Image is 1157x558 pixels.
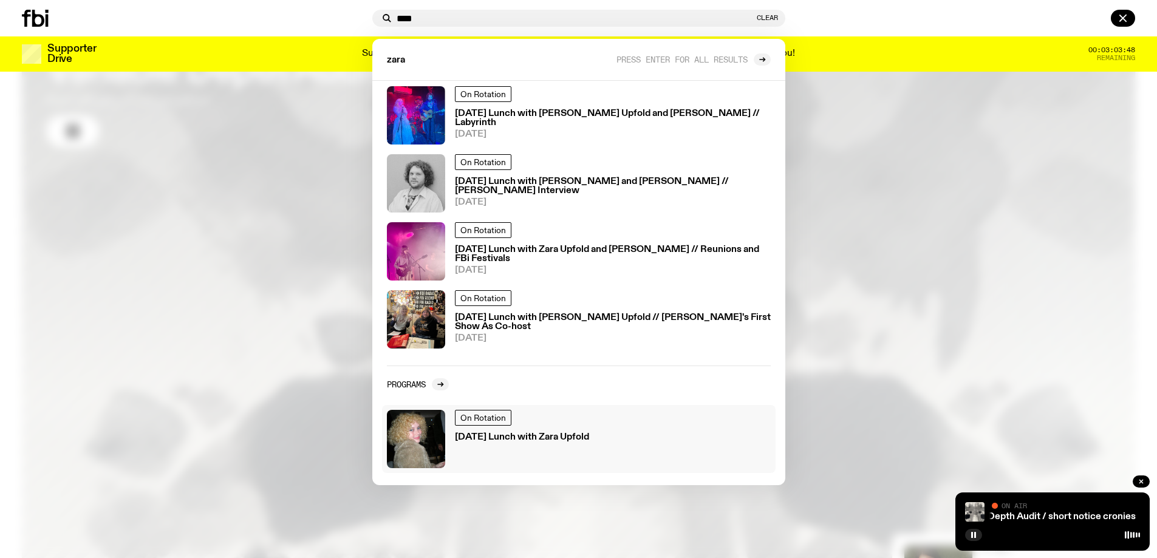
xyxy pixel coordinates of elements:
a: Press enter for all results [616,53,771,66]
img: Labyrinth [387,86,445,145]
h3: Supporter Drive [47,44,96,64]
button: Clear [757,15,778,21]
h3: [DATE] Lunch with [PERSON_NAME] and [PERSON_NAME] // [PERSON_NAME] Interview [455,177,771,196]
img: Adam and Zara Presenting Together :) [387,290,445,349]
a: LabyrinthOn Rotation[DATE] Lunch with [PERSON_NAME] Upfold and [PERSON_NAME] // Labyrinth[DATE] [382,81,776,149]
a: On Rotation[DATE] Lunch with [PERSON_NAME] and [PERSON_NAME] // [PERSON_NAME] Interview[DATE] [382,149,776,217]
img: A digital camera photo of Zara looking to her right at the camera, smiling. She is wearing a ligh... [387,410,445,468]
p: Supporter Drive 2025: Shaping the future of our city’s music, arts, and culture - with the help o... [362,49,795,60]
h2: Programs [387,379,426,389]
span: [DATE] [455,198,771,207]
span: zara [387,56,405,65]
span: On Air [1002,502,1027,509]
a: Programs [387,378,449,390]
a: A digital camera photo of Zara looking to her right at the camera, smiling. She is wearing a ligh... [382,405,776,473]
span: [DATE] [455,266,771,275]
a: Variable Depth Audit / short notice cronies [951,512,1136,522]
h3: [DATE] Lunch with [PERSON_NAME] Upfold and [PERSON_NAME] // Labyrinth [455,109,771,128]
span: [DATE] [455,334,771,343]
h3: [DATE] Lunch with [PERSON_NAME] Upfold // [PERSON_NAME]'s First Show As Co-host [455,313,771,332]
span: [DATE] [455,130,771,139]
span: 00:03:03:48 [1088,47,1135,53]
h3: [DATE] Lunch with Zara Upfold [455,433,589,442]
img: A black and white Rorschach [965,502,985,522]
h3: [DATE] Lunch with Zara Upfold and [PERSON_NAME] // Reunions and FBi Festivals [455,245,771,264]
img: The Belair Lips Bombs Live at Rad Festival [387,222,445,281]
a: The Belair Lips Bombs Live at Rad FestivalOn Rotation[DATE] Lunch with Zara Upfold and [PERSON_NA... [382,217,776,285]
span: Remaining [1097,55,1135,61]
a: Adam and Zara Presenting Together :)On Rotation[DATE] Lunch with [PERSON_NAME] Upfold // [PERSON_... [382,285,776,353]
span: Press enter for all results [616,55,748,64]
